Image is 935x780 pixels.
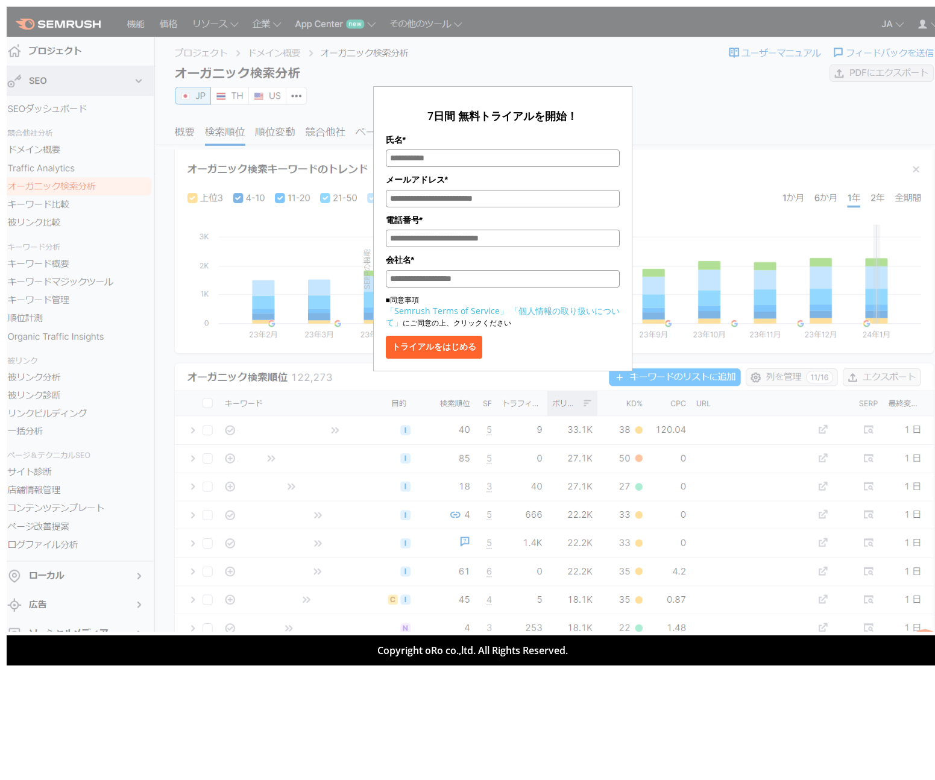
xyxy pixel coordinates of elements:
[386,173,620,186] label: メールアドレス*
[386,305,620,328] a: 「個人情報の取り扱いについて」
[427,109,578,123] span: 7日間 無料トライアルを開始！
[386,336,482,359] button: トライアルをはじめる
[386,213,620,227] label: 電話番号*
[386,295,620,329] p: ■同意事項 にご同意の上、クリックください
[386,305,508,316] a: 「Semrush Terms of Service」
[377,644,568,657] span: Copyright oRo co.,ltd. All Rights Reserved.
